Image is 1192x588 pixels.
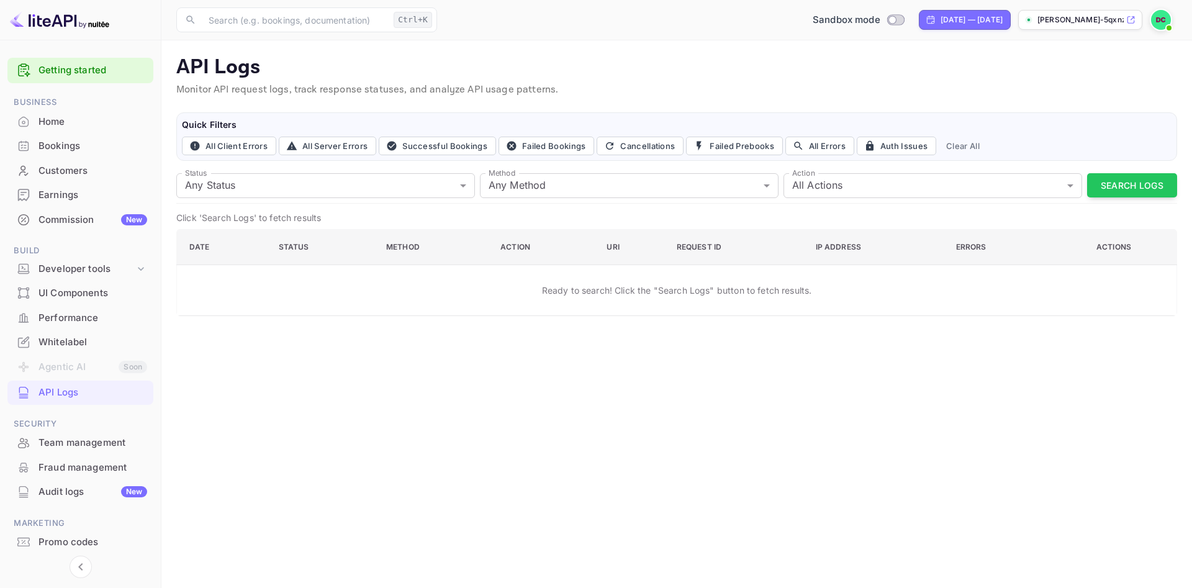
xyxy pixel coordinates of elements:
div: Developer tools [7,258,153,280]
a: Bookings [7,134,153,157]
div: Promo codes [7,530,153,554]
div: Audit logsNew [7,480,153,504]
button: Collapse navigation [70,556,92,578]
div: Commission [38,213,147,227]
a: Promo codes [7,530,153,553]
p: Monitor API request logs, track response statuses, and analyze API usage patterns. [176,83,1177,97]
th: Status [269,229,376,265]
th: Action [490,229,597,265]
th: Method [376,229,490,265]
p: API Logs [176,55,1177,80]
th: URI [597,229,666,265]
button: Clear All [941,137,985,155]
div: CommissionNew [7,208,153,232]
a: UI Components [7,281,153,304]
a: CommissionNew [7,208,153,231]
div: New [121,214,147,225]
div: Getting started [7,58,153,83]
a: Earnings [7,183,153,206]
div: Whitelabel [38,335,147,350]
div: Bookings [38,139,147,153]
div: Team management [7,431,153,455]
div: Home [38,115,147,129]
div: Promo codes [38,535,147,550]
th: Request ID [667,229,806,265]
div: Fraud management [38,461,147,475]
div: Bookings [7,134,153,158]
p: Ready to search! Click the "Search Logs" button to fetch results. [542,284,812,297]
button: Auth Issues [857,137,936,155]
button: Failed Prebooks [686,137,783,155]
div: Fraud management [7,456,153,480]
p: Click 'Search Logs' to fetch results [176,211,1177,224]
div: Customers [7,159,153,183]
label: Action [792,168,815,178]
a: Customers [7,159,153,182]
div: API Logs [38,386,147,400]
span: Marketing [7,517,153,530]
th: Date [177,229,269,265]
div: Any Status [176,173,475,198]
div: UI Components [7,281,153,305]
a: API Logs [7,381,153,404]
a: Fraud management [7,456,153,479]
label: Method [489,168,515,178]
button: All Server Errors [279,137,376,155]
button: All Client Errors [182,137,276,155]
div: Earnings [7,183,153,207]
div: New [121,486,147,497]
div: Any Method [480,173,779,198]
button: Successful Bookings [379,137,496,155]
div: Ctrl+K [394,12,432,28]
h6: Quick Filters [182,118,1172,132]
img: LiteAPI logo [10,10,109,30]
div: Switch to Production mode [808,13,909,27]
button: Search Logs [1087,173,1177,197]
div: Home [7,110,153,134]
button: Failed Bookings [499,137,595,155]
label: Status [185,168,207,178]
a: Audit logsNew [7,480,153,503]
button: Cancellations [597,137,684,155]
div: UI Components [38,286,147,301]
span: Security [7,417,153,431]
div: Performance [38,311,147,325]
div: [DATE] — [DATE] [941,14,1003,25]
div: Whitelabel [7,330,153,355]
th: Actions [1054,229,1176,265]
th: IP Address [806,229,946,265]
div: Audit logs [38,485,147,499]
span: Build [7,244,153,258]
p: [PERSON_NAME]-5qxnz.n... [1037,14,1124,25]
div: API Logs [7,381,153,405]
button: All Errors [785,137,854,155]
div: Team management [38,436,147,450]
div: Earnings [38,188,147,202]
div: Customers [38,164,147,178]
th: Errors [946,229,1054,265]
div: Developer tools [38,262,135,276]
div: All Actions [783,173,1082,198]
input: Search (e.g. bookings, documentation) [201,7,389,32]
span: Sandbox mode [813,13,880,27]
a: Home [7,110,153,133]
a: Whitelabel [7,330,153,353]
div: Performance [7,306,153,330]
img: Danilo Chantez [1151,10,1171,30]
a: Getting started [38,63,147,78]
a: Performance [7,306,153,329]
span: Business [7,96,153,109]
a: Team management [7,431,153,454]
